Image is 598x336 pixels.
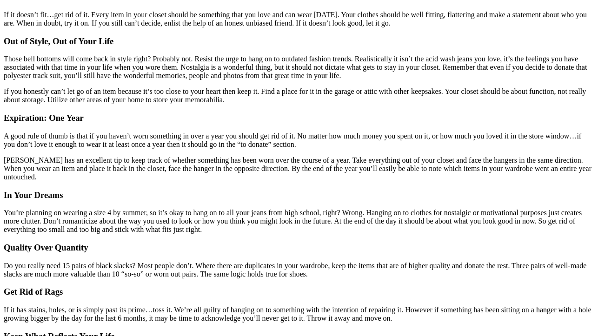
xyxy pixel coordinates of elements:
p: If you honestly can’t let go of an item because it’s too close to your heart then keep it. Find a... [4,87,594,104]
p: If it has stains, holes, or is simply past its prime…toss it. We’re all guilty of hanging on to s... [4,306,594,323]
strong: Get Rid of Rags [4,287,63,296]
p: You’re planning on wearing a size 4 by summer, so it’s okay to hang on to all your jeans from hig... [4,209,594,234]
p: A good rule of thumb is that if you haven’t worn something in over a year you should get rid of i... [4,132,594,149]
strong: Out of Style, Out of Your Life [4,36,113,46]
strong: Quality Over Quantity [4,243,88,252]
p: Do you really need 15 pairs of black slacks? Most people don’t. Where there are duplicates in you... [4,262,594,278]
strong: In Your Dreams [4,190,63,200]
strong: Expiration: One Year [4,113,84,123]
p: If it doesn’t fit…get rid of it. Every item in your closet should be something that you love and ... [4,11,594,27]
p: [PERSON_NAME] has an excellent tip to keep track of whether something has been worn over the cour... [4,156,594,181]
p: Those bell bottoms will come back in style right? Probably not. Resist the urge to hang on to out... [4,55,594,80]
